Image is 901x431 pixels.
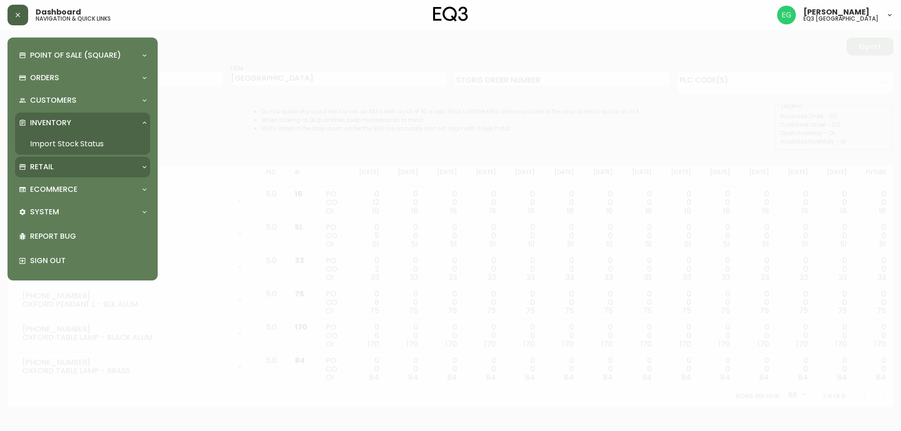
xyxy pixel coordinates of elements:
[433,7,468,22] img: logo
[803,8,870,16] span: [PERSON_NAME]
[15,68,150,88] div: Orders
[777,6,796,24] img: db11c1629862fe82d63d0774b1b54d2b
[15,179,150,200] div: Ecommerce
[30,184,77,195] p: Ecommerce
[36,8,81,16] span: Dashboard
[15,45,150,66] div: Point of Sale (Square)
[15,224,150,249] div: Report Bug
[15,90,150,111] div: Customers
[15,113,150,133] div: Inventory
[15,133,150,155] a: Import Stock Status
[30,162,53,172] p: Retail
[15,249,150,273] div: Sign Out
[30,50,121,60] p: Point of Sale (Square)
[15,157,150,177] div: Retail
[30,231,146,242] p: Report Bug
[30,95,76,106] p: Customers
[30,73,59,83] p: Orders
[30,207,59,217] p: System
[15,202,150,222] div: System
[30,256,146,266] p: Sign Out
[36,16,111,22] h5: navigation & quick links
[30,118,71,128] p: Inventory
[803,16,878,22] h5: eq3 [GEOGRAPHIC_DATA]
